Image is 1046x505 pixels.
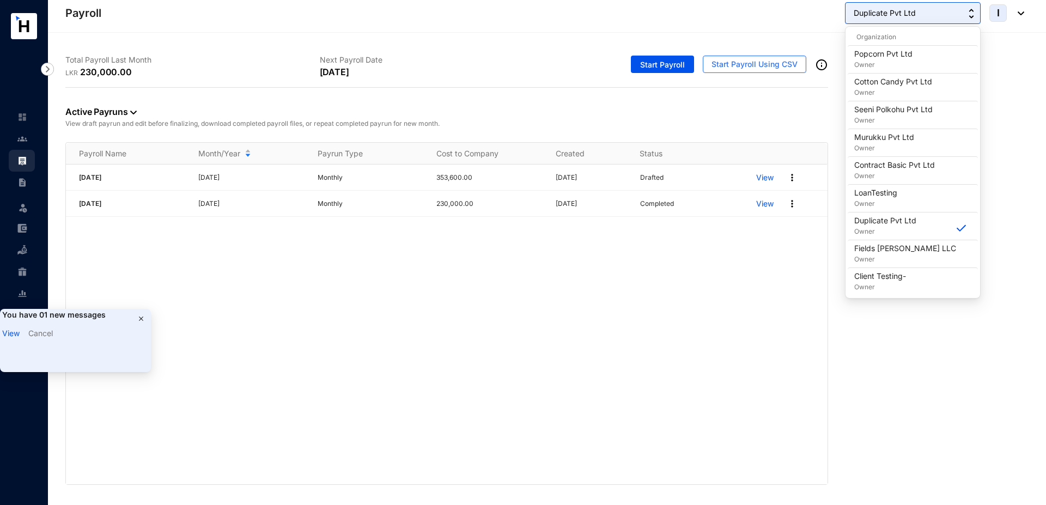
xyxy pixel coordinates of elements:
[756,198,774,209] a: View
[79,173,101,181] span: [DATE]
[17,289,27,299] img: report-unselected.e6a6b4230fc7da01f883.svg
[17,202,28,213] img: leave-unselected.2934df6273408c3f84d9.svg
[41,63,54,76] img: nav-icon-right.af6afadce00d159da59955279c43614e.svg
[79,199,101,208] span: [DATE]
[845,2,981,24] button: Duplicate Pvt Ltd
[854,59,913,70] p: Owner
[543,143,627,165] th: Created
[854,87,932,98] p: Owner
[854,48,913,59] p: Popcorn Pvt Ltd
[80,65,132,78] p: 230,000.00
[2,328,20,338] a: View
[854,115,933,126] p: Owner
[9,283,35,305] li: Reports
[627,143,743,165] th: Status
[556,172,627,183] p: [DATE]
[9,128,35,150] li: Contacts
[318,198,424,209] p: Monthly
[17,223,27,233] img: expense-unselected.2edcf0507c847f3e9e96.svg
[854,160,935,171] p: Contract Basic Pvt Ltd
[17,267,27,277] img: gratuity-unselected.a8c340787eea3cf492d7.svg
[65,106,137,117] a: Active Payruns
[9,172,35,193] li: Contracts
[9,106,35,128] li: Home
[854,132,914,143] p: Murukku Pvt Ltd
[130,111,137,114] img: dropdown-black.8e83cc76930a90b1a4fdb6d089b7bf3a.svg
[65,68,80,78] p: LKR
[854,243,956,254] p: Fields [PERSON_NAME] LLC
[66,143,185,165] th: Payroll Name
[9,239,35,261] li: Loan
[787,198,798,209] img: more.27664ee4a8faa814348e188645a3c1fc.svg
[854,76,932,87] p: Cotton Candy Pvt Ltd
[854,282,906,293] p: Owner
[65,54,320,65] p: Total Payroll Last Month
[65,5,101,21] p: Payroll
[854,254,956,265] p: Owner
[640,198,674,209] p: Completed
[137,314,145,323] img: cancel.c1f879f505f5c9195806b3b96d784b9f.svg
[854,215,916,226] p: Duplicate Pvt Ltd
[305,143,424,165] th: Payrun Type
[65,118,828,129] p: View draft payrun and edit before finalizing, download completed payroll files, or repeat complet...
[436,198,543,209] p: 230,000.00
[854,143,914,154] p: Owner
[997,8,1000,18] span: I
[756,172,774,183] a: View
[198,198,305,209] p: [DATE]
[2,309,151,321] p: You have 01 new messages
[17,245,27,255] img: loan-unselected.d74d20a04637f2d15ab5.svg
[320,65,349,78] p: [DATE]
[28,328,53,338] a: Cancel
[703,56,806,73] button: Start Payroll Using CSV
[711,59,798,70] span: Start Payroll Using CSV
[854,226,916,237] p: Owner
[318,172,424,183] p: Monthly
[815,58,828,71] img: info-outined.c2a0bb1115a2853c7f4cb4062ec879bc.svg
[854,198,897,209] p: Owner
[854,187,897,198] p: LoanTesting
[848,32,978,42] p: Organization
[9,217,35,239] li: Expenses
[198,148,240,159] span: Month/Year
[1012,11,1024,15] img: dropdown-black.8e83cc76930a90b1a4fdb6d089b7bf3a.svg
[423,143,543,165] th: Cost to Company
[556,198,627,209] p: [DATE]
[198,172,305,183] p: [DATE]
[631,56,694,73] button: Start Payroll
[957,224,966,232] img: blue-correct.187ec8c3ebe1a225110a.svg
[436,172,543,183] p: 353,600.00
[17,112,27,122] img: home-unselected.a29eae3204392db15eaf.svg
[969,9,974,19] img: up-down-arrow.74152d26bf9780fbf563ca9c90304185.svg
[854,171,935,181] p: Owner
[17,134,27,144] img: people-unselected.118708e94b43a90eceab.svg
[17,156,27,166] img: payroll.289672236c54bbec4828.svg
[9,261,35,283] li: Gratuity
[320,54,574,65] p: Next Payroll Date
[640,59,685,70] span: Start Payroll
[854,7,916,19] span: Duplicate Pvt Ltd
[9,150,35,172] li: Payroll
[854,271,906,282] p: Client Testing-
[17,178,27,187] img: contract-unselected.99e2b2107c0a7dd48938.svg
[787,172,798,183] img: more.27664ee4a8faa814348e188645a3c1fc.svg
[640,172,664,183] p: Drafted
[854,104,933,115] p: Seeni Polkohu Pvt Ltd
